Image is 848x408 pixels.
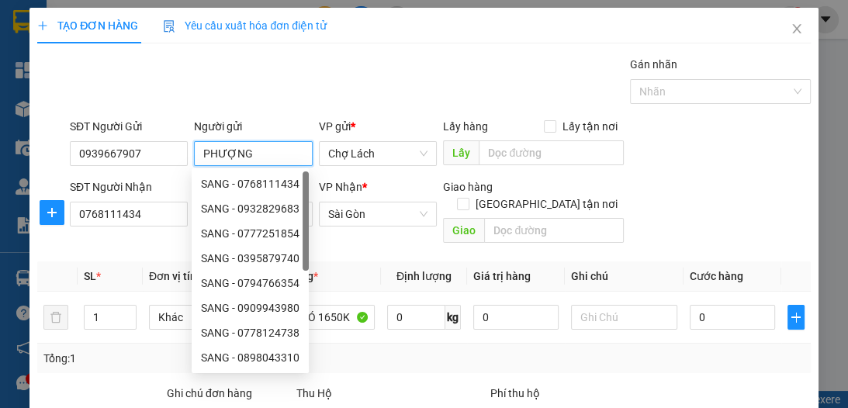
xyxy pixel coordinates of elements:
span: Yêu cầu xuất hóa đơn điện tử [163,19,327,32]
div: SANG - 0777251854 [201,225,299,242]
input: 0 [473,305,559,330]
span: VP Nhận [319,181,362,193]
div: SANG - 0768111434 [192,171,309,196]
div: SANG - 0794766354 [201,275,299,292]
input: Dọc đường [484,218,624,243]
span: close [791,22,803,35]
input: VD: Bàn, Ghế [268,305,374,330]
div: LINH [148,32,282,50]
div: 30.000 [12,81,140,100]
div: SANG - 0909943980 [201,299,299,316]
span: plus [37,20,48,31]
input: Ghi Chú [571,305,677,330]
span: Nhận: [148,15,185,31]
div: SANG - 0794766354 [192,271,309,296]
div: Người gửi [194,118,312,135]
label: Gán nhãn [630,58,677,71]
div: SANG - 0909943980 [192,296,309,320]
div: SANG - 0395879740 [201,250,299,267]
span: Lấy tận nơi [556,118,624,135]
div: Tổng: 1 [43,350,329,367]
span: Lấy hàng [443,120,488,133]
div: SANG - 0778124738 [201,324,299,341]
div: VẸN [13,32,137,50]
div: SANG - 0898043310 [192,345,309,370]
span: Định lượng [396,270,452,282]
input: Dọc đường [479,140,624,165]
span: SL [138,108,159,130]
div: Sài Gòn [148,13,282,32]
div: 0911352071 [148,50,282,72]
span: Sài Gòn [328,202,427,226]
span: SL [84,270,96,282]
button: plus [40,200,64,225]
div: 0915740510 [13,50,137,72]
button: Close [775,8,819,51]
span: Giao [443,218,484,243]
div: Chợ Lách [13,13,137,32]
div: Tên hàng: BAO ( : 1 ) [13,109,282,129]
span: Giá trị hàng [473,270,531,282]
span: kg [445,305,461,330]
button: plus [787,305,805,330]
th: Ghi chú [565,261,684,292]
span: Đơn vị tính [149,270,207,282]
div: SĐT Người Gửi [70,118,188,135]
div: SANG - 0898043310 [201,349,299,366]
div: SANG - 0777251854 [192,221,309,246]
div: Phí thu hộ [490,385,681,408]
span: plus [40,206,64,219]
span: Cước hàng [690,270,743,282]
div: SANG - 0768111434 [201,175,299,192]
span: Thu Hộ [296,387,332,399]
div: SANG - 0395879740 [192,246,309,271]
span: Khác [158,306,246,329]
span: Lấy [443,140,479,165]
span: [GEOGRAPHIC_DATA] tận nơi [469,195,624,213]
img: icon [163,20,175,33]
span: Giao hàng [443,181,493,193]
div: SANG - 0932829683 [192,196,309,221]
div: SANG - 0778124738 [192,320,309,345]
span: Chợ Lách [328,142,427,165]
span: Gửi: [13,15,37,31]
span: CR : [12,83,36,99]
span: TẠO ĐƠN HÀNG [37,19,138,32]
div: VP gửi [319,118,437,135]
button: delete [43,305,68,330]
span: plus [788,311,804,323]
div: SĐT Người Nhận [70,178,188,195]
label: Ghi chú đơn hàng [167,387,252,399]
div: SANG - 0932829683 [201,200,299,217]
